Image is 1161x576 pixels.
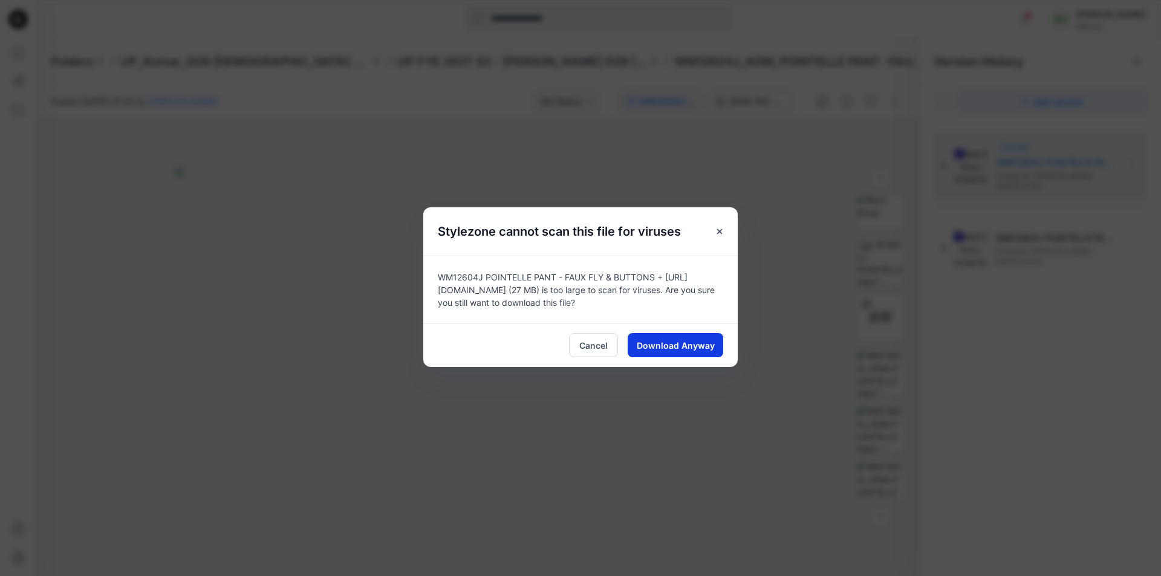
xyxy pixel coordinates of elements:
span: Cancel [579,339,608,352]
h5: Stylezone cannot scan this file for viruses [423,207,695,256]
button: Close [709,221,730,242]
button: Cancel [569,333,618,357]
button: Download Anyway [628,333,723,357]
span: Download Anyway [637,339,715,352]
div: WM12604J POINTELLE PANT - FAUX FLY & BUTTONS + [URL][DOMAIN_NAME] (27 MB) is too large to scan fo... [423,256,738,323]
